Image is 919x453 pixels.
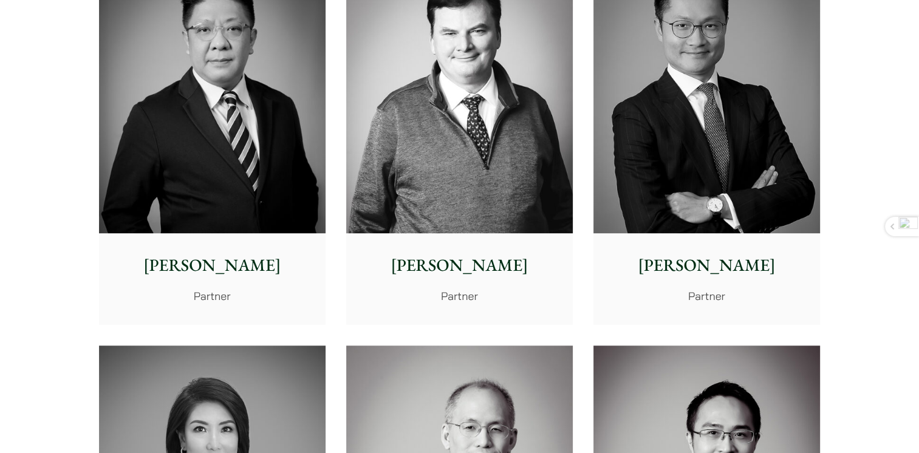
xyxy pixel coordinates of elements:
p: Partner [356,288,563,304]
p: [PERSON_NAME] [356,253,563,278]
p: [PERSON_NAME] [603,253,810,278]
p: Partner [109,288,316,304]
p: Partner [603,288,810,304]
p: [PERSON_NAME] [109,253,316,278]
